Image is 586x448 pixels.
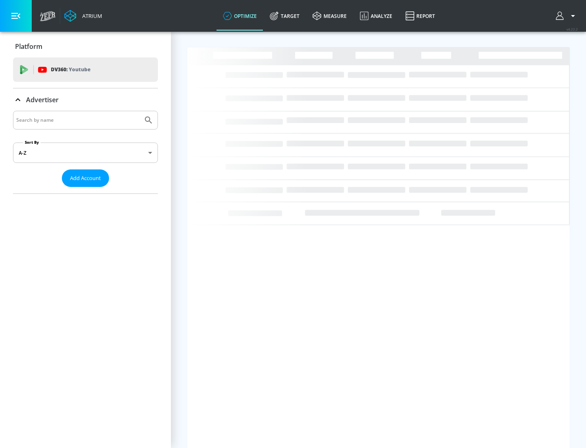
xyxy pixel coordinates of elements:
[79,12,102,20] div: Atrium
[13,88,158,111] div: Advertiser
[13,35,158,58] div: Platform
[64,10,102,22] a: Atrium
[353,1,399,31] a: Analyze
[13,143,158,163] div: A-Z
[263,1,306,31] a: Target
[16,115,140,125] input: Search by name
[306,1,353,31] a: measure
[399,1,442,31] a: Report
[51,65,90,74] p: DV360:
[13,111,158,193] div: Advertiser
[13,187,158,193] nav: list of Advertiser
[13,57,158,82] div: DV360: Youtube
[15,42,42,51] p: Platform
[70,173,101,183] span: Add Account
[23,140,41,145] label: Sort By
[26,95,59,104] p: Advertiser
[566,27,578,31] span: v 4.22.2
[62,169,109,187] button: Add Account
[216,1,263,31] a: optimize
[69,65,90,74] p: Youtube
